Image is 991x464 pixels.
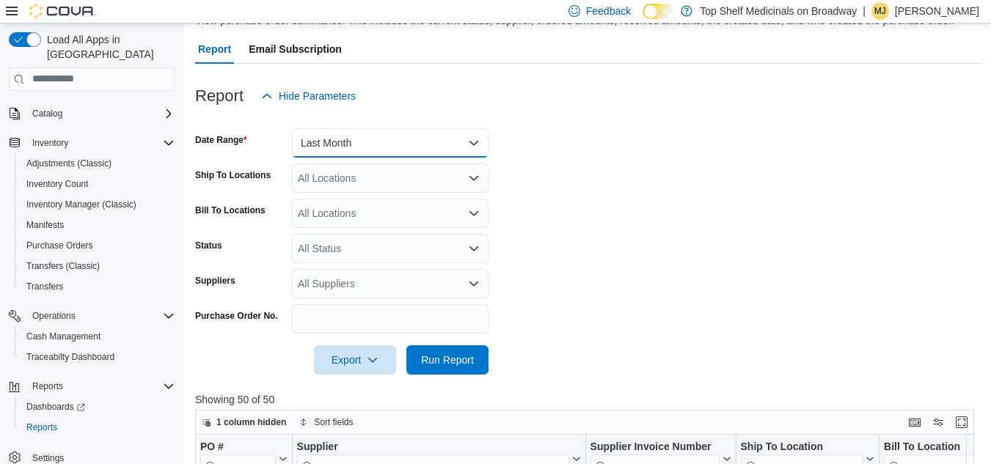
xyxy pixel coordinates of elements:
div: PO # [200,440,276,454]
a: Purchase Orders [21,237,99,254]
span: Inventory Count [26,178,89,190]
span: Reports [26,421,57,433]
div: Melisa Johnson [871,2,889,20]
span: Purchase Orders [26,240,93,251]
button: Display options [929,413,947,431]
button: Reports [26,378,69,395]
span: Transfers [21,278,175,295]
a: Inventory Manager (Classic) [21,196,142,213]
label: Date Range [195,134,247,146]
span: Inventory Manager (Classic) [26,199,136,210]
span: Operations [26,307,175,325]
a: Reports [21,419,63,436]
span: Traceabilty Dashboard [26,351,114,363]
img: Cova [29,4,95,18]
span: Settings [32,452,64,464]
button: Last Month [292,128,489,158]
button: Reports [3,376,180,397]
span: Catalog [32,108,62,119]
span: Export [323,345,387,375]
button: Sort fields [293,413,359,431]
span: MJ [874,2,886,20]
button: Open list of options [468,278,480,290]
input: Dark Mode [643,4,673,19]
button: Manifests [15,215,180,235]
span: Purchase Orders [21,237,175,254]
span: Inventory [26,134,175,152]
button: Enter fullscreen [953,413,970,431]
span: 1 column hidden [216,416,286,428]
a: Inventory Count [21,175,95,193]
span: Manifests [26,219,64,231]
span: Transfers (Classic) [21,257,175,275]
button: Catalog [26,105,68,122]
div: Supplier Invoice Number [590,440,720,454]
p: [PERSON_NAME] [895,2,979,20]
span: Dark Mode [643,19,643,20]
a: Dashboards [21,398,91,416]
a: Transfers (Classic) [21,257,106,275]
p: | [863,2,866,20]
button: Adjustments (Classic) [15,153,180,174]
button: Export [314,345,396,375]
label: Ship To Locations [195,169,271,181]
span: Traceabilty Dashboard [21,348,175,366]
span: Adjustments (Classic) [21,155,175,172]
a: Cash Management [21,328,106,345]
button: Hide Parameters [255,81,362,111]
button: Keyboard shortcuts [906,413,924,431]
button: Run Report [406,345,489,375]
label: Bill To Locations [195,205,266,216]
span: Dashboards [26,401,85,413]
a: Manifests [21,216,70,234]
span: Inventory Manager (Classic) [21,196,175,213]
span: Feedback [586,4,631,18]
button: Traceabilty Dashboard [15,347,180,367]
button: Cash Management [15,326,180,347]
a: Transfers [21,278,69,295]
button: Operations [26,307,81,325]
p: Showing 50 of 50 [195,392,982,407]
a: Traceabilty Dashboard [21,348,120,366]
span: Catalog [26,105,175,122]
span: Run Report [421,353,474,367]
span: Sort fields [314,416,353,428]
span: Email Subscription [249,34,342,64]
button: Inventory Count [15,174,180,194]
div: Ship To Location [741,440,863,454]
button: Open list of options [468,207,480,219]
a: Adjustments (Classic) [21,155,117,172]
span: Inventory Count [21,175,175,193]
span: Transfers (Classic) [26,260,100,272]
button: Open list of options [468,243,480,254]
span: Dashboards [21,398,175,416]
span: Load All Apps in [GEOGRAPHIC_DATA] [41,32,175,62]
h3: Report [195,87,244,105]
button: Inventory [3,133,180,153]
button: Open list of options [468,172,480,184]
button: Transfers [15,276,180,297]
button: Inventory [26,134,74,152]
span: Cash Management [21,328,175,345]
span: Transfers [26,281,63,292]
label: Status [195,240,222,251]
span: Report [198,34,231,64]
span: Reports [21,419,175,436]
button: Catalog [3,103,180,124]
span: Inventory [32,137,68,149]
span: Hide Parameters [279,89,356,103]
button: Inventory Manager (Classic) [15,194,180,215]
button: Reports [15,417,180,438]
span: Manifests [21,216,175,234]
span: Adjustments (Classic) [26,158,111,169]
label: Purchase Order No. [195,310,278,322]
span: Reports [32,380,63,392]
span: Operations [32,310,76,322]
div: Supplier [297,440,569,454]
label: Suppliers [195,275,235,287]
button: Transfers (Classic) [15,256,180,276]
p: Top Shelf Medicinals on Broadway [700,2,857,20]
span: Reports [26,378,175,395]
span: Cash Management [26,331,100,342]
button: Operations [3,306,180,326]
